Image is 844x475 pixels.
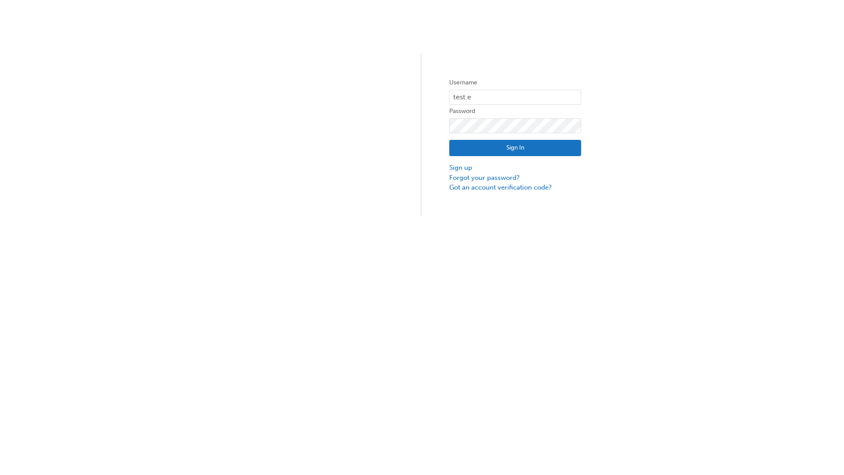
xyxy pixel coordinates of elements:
[449,90,581,105] input: Username
[449,163,581,173] a: Sign up
[449,106,581,117] label: Password
[449,173,581,183] a: Forgot your password?
[449,140,581,157] button: Sign In
[449,77,581,88] label: Username
[449,183,581,193] a: Got an account verification code?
